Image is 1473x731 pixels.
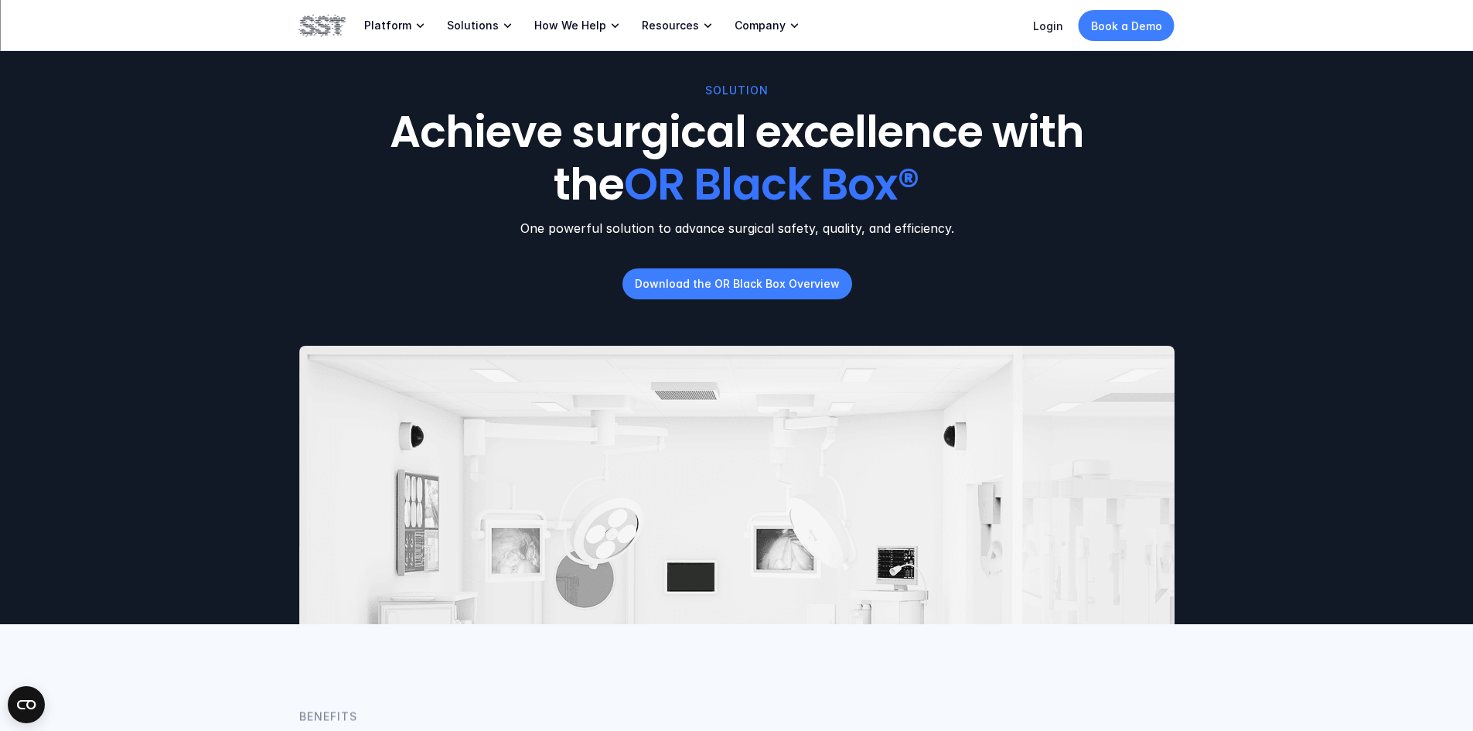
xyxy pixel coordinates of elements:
[634,275,839,292] p: Download the OR Black Box Overview
[622,268,851,299] a: Download the OR Black Box Overview
[447,19,499,32] p: Solutions
[735,19,786,32] p: Company
[299,219,1175,237] p: One powerful solution to advance surgical safety, quality, and efficiency.
[299,708,357,725] p: BENEFITS
[364,19,411,32] p: Platform
[1033,19,1063,32] a: Login
[8,686,45,723] button: Open CMP widget
[642,19,699,32] p: Resources
[1079,10,1175,41] a: Book a Demo
[705,82,769,99] p: SOLUTION
[299,12,346,39] img: SST logo
[360,107,1113,210] h1: Achieve surgical excellence with the
[534,19,606,32] p: How We Help
[624,155,919,215] span: OR Black Box®
[1091,18,1162,34] p: Book a Demo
